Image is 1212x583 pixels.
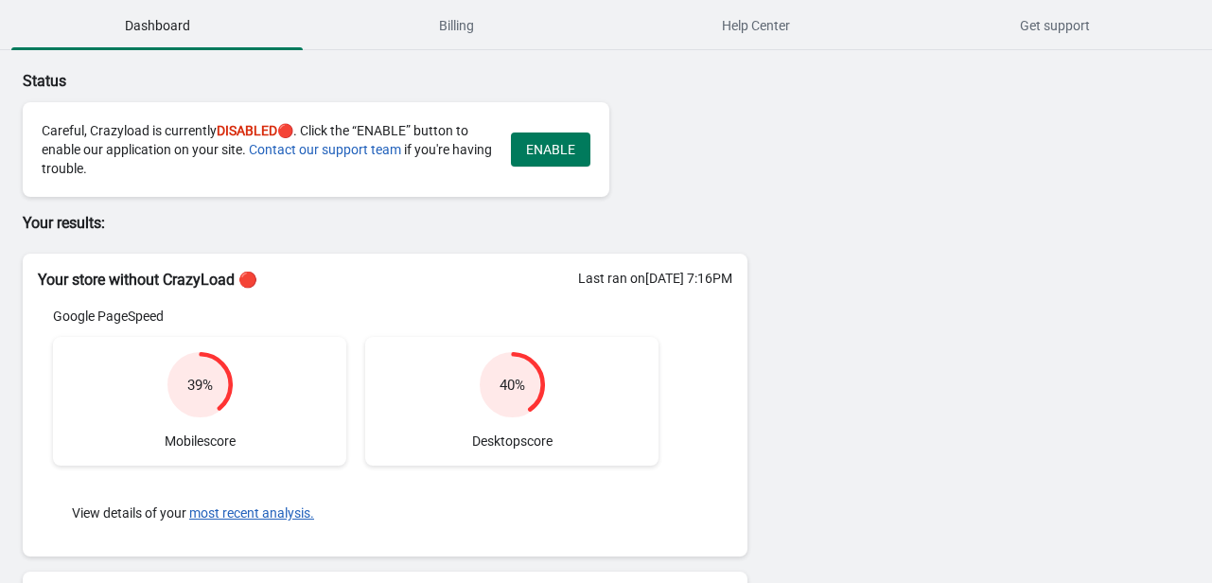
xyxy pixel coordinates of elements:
span: Get support [909,9,1201,43]
span: Billing [310,9,602,43]
p: Your results: [23,212,747,235]
h2: Your store without CrazyLoad 🔴 [38,269,732,291]
div: Last ran on [DATE] 7:16PM [578,269,732,288]
a: Contact our support team [249,142,401,157]
div: View details of your [53,485,659,541]
span: ENABLE [526,142,575,157]
button: ENABLE [511,132,590,167]
div: Careful, Crazyload is currently 🔴. Click the “ENABLE” button to enable our application on your si... [42,121,492,178]
p: Status [23,70,747,93]
button: most recent analysis. [189,505,314,521]
div: Desktop score [365,337,659,466]
div: Mobile score [53,337,346,466]
div: 39 % [187,376,213,395]
button: Dashboard [8,1,307,50]
div: 40 % [500,376,525,395]
span: DISABLED [217,123,277,138]
span: Dashboard [11,9,303,43]
span: Help Center [610,9,902,43]
div: Google PageSpeed [53,307,659,326]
